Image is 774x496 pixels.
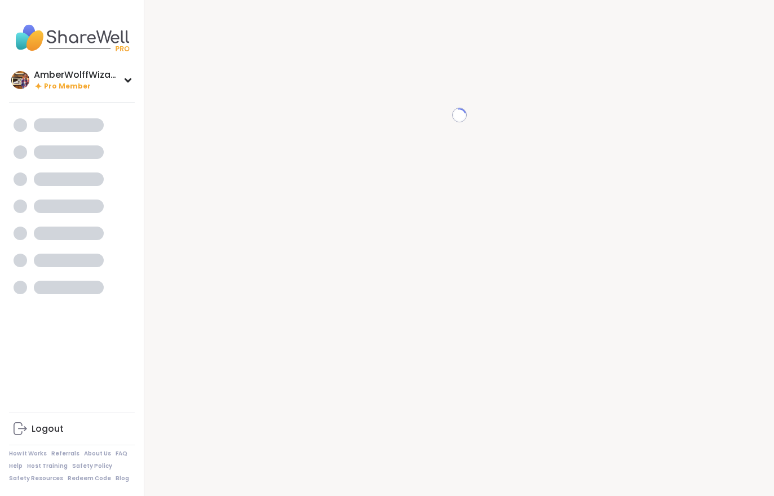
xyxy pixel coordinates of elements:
[116,450,127,458] a: FAQ
[44,82,91,91] span: Pro Member
[32,423,64,435] div: Logout
[27,462,68,470] a: Host Training
[9,450,47,458] a: How It Works
[84,450,111,458] a: About Us
[11,71,29,89] img: AmberWolffWizard
[116,475,129,482] a: Blog
[9,18,135,57] img: ShareWell Nav Logo
[9,475,63,482] a: Safety Resources
[34,69,118,81] div: AmberWolffWizard
[51,450,79,458] a: Referrals
[72,462,112,470] a: Safety Policy
[68,475,111,482] a: Redeem Code
[9,462,23,470] a: Help
[9,415,135,442] a: Logout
